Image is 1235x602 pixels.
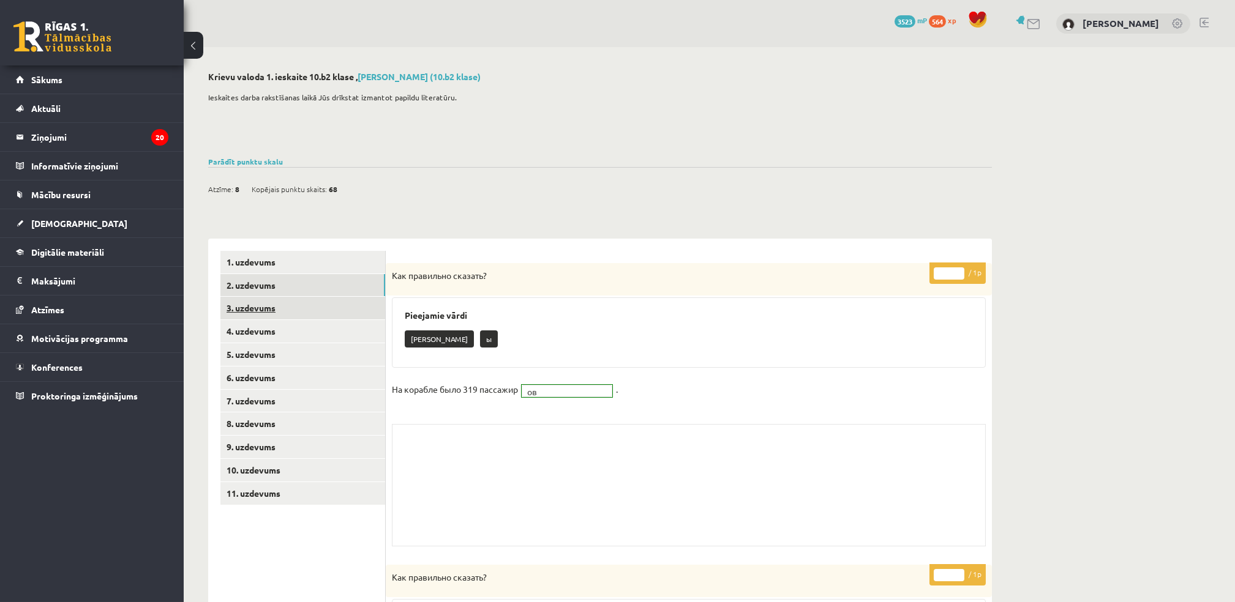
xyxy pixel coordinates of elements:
[405,310,973,321] h3: Pieejamie vārdi
[16,295,168,324] a: Atzīmes
[220,251,385,273] a: 1. uzdevums
[16,267,168,295] a: Maksājumi
[220,320,385,343] a: 4. uzdevums
[16,382,168,410] a: Proktoringa izmēģinājums
[16,238,168,266] a: Digitālie materiāli
[522,385,612,397] a: ов
[208,92,986,103] p: Ieskaites darba rakstīšanas laikā Jūs drīkstat izmantot papildu literatūru.
[392,380,518,398] p: На корабле было 319 пассажир
[929,262,986,284] p: / 1p
[31,103,61,114] span: Aktuāli
[208,72,992,82] h2: Krievu valoda 1. ieskaite 10.b2 klase ,
[929,15,946,28] span: 564
[948,15,956,25] span: xp
[235,180,239,198] span: 8
[16,65,168,94] a: Sākums
[16,180,168,209] a: Mācību resursi
[16,94,168,122] a: Aktuāli
[16,324,168,352] a: Motivācijas programma
[1083,17,1159,29] a: [PERSON_NAME]
[895,15,915,28] span: 3523
[31,362,83,373] span: Konferences
[220,436,385,458] a: 9. uzdevums
[405,330,474,347] p: [PERSON_NAME]
[527,385,596,398] span: ов
[151,129,168,146] i: 20
[392,270,487,281] span: Как правильно сказать?
[917,15,927,25] span: mP
[31,218,127,229] span: [DEMOGRAPHIC_DATA]
[392,571,487,582] span: Как правильно сказать?
[31,152,168,180] legend: Informatīvie ziņojumi
[252,180,327,198] span: Kopējais punktu skaits:
[929,15,962,25] a: 564 xp
[16,123,168,151] a: Ziņojumi20
[220,343,385,366] a: 5. uzdevums
[220,482,385,505] a: 11. uzdevums
[31,304,64,315] span: Atzīmes
[16,353,168,381] a: Konferences
[895,15,927,25] a: 3523 mP
[16,152,168,180] a: Informatīvie ziņojumi
[31,189,91,200] span: Mācību resursi
[31,333,128,344] span: Motivācijas programma
[220,366,385,389] a: 6. uzdevums
[208,157,283,166] a: Parādīt punktu skalu
[220,412,385,435] a: 8. uzdevums
[220,390,385,412] a: 7. uzdevums
[31,390,138,401] span: Proktoringa izmēģinājums
[929,564,986,585] p: / 1p
[31,74,62,85] span: Sākums
[208,180,233,198] span: Atzīme:
[392,380,986,406] fieldset: .
[220,297,385,319] a: 3. uzdevums
[358,71,481,82] a: [PERSON_NAME] (10.b2 klase)
[220,274,385,297] a: 2. uzdevums
[16,209,168,237] a: [DEMOGRAPHIC_DATA]
[1062,18,1075,31] img: Aldis Smirnovs
[220,459,385,481] a: 10. uzdevums
[31,267,168,295] legend: Maksājumi
[31,247,104,258] span: Digitālie materiāli
[13,21,111,52] a: Rīgas 1. Tālmācības vidusskola
[329,180,337,198] span: 68
[480,330,498,347] p: ы
[31,123,168,151] legend: Ziņojumi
